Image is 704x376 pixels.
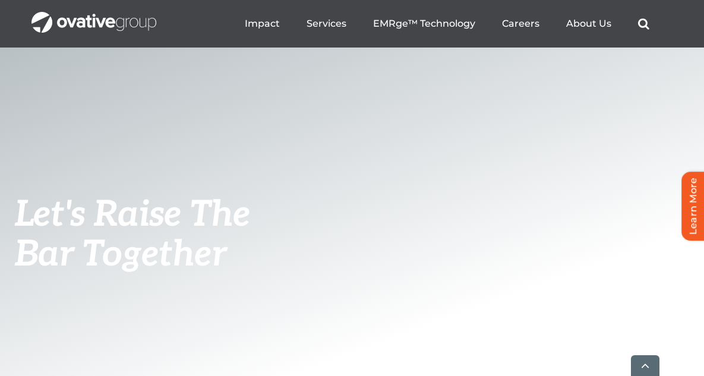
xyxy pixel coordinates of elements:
span: Let's Raise The [15,194,251,236]
a: OG_Full_horizontal_WHT [31,11,156,22]
span: Bar Together [15,233,226,276]
a: Impact [245,18,280,30]
a: Search [638,18,649,30]
a: Careers [502,18,539,30]
a: About Us [566,18,611,30]
a: Services [307,18,346,30]
nav: Menu [245,5,649,43]
a: EMRge™ Technology [373,18,475,30]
